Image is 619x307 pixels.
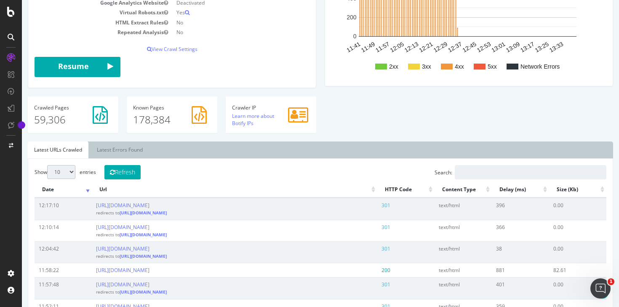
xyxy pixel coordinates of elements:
a: [URL][DOMAIN_NAME] [98,289,145,295]
text: 13:01 [468,40,485,53]
a: [URL][DOMAIN_NAME] [98,210,145,216]
text: 11:49 [338,40,355,53]
a: Latest URLs Crawled [6,141,67,158]
text: Network Errors [499,63,538,70]
td: text/html [413,198,470,219]
iframe: Intercom live chat [590,278,611,299]
text: 12:45 [439,40,456,53]
td: 12:04:42 [13,241,70,263]
h4: Pages Known [111,105,189,110]
td: 881 [470,263,527,277]
text: 2xx [367,63,376,70]
th: Size (Kb): activate to sort column ascending [527,182,584,198]
td: text/html [413,263,470,277]
span: 1 [608,278,614,285]
span: 301 [360,224,368,231]
text: 13:33 [526,40,543,53]
text: 12:05 [367,40,383,53]
text: 12:13 [382,40,398,53]
text: 12:21 [396,40,412,53]
a: [URL][DOMAIN_NAME] [74,202,128,209]
a: [URL][DOMAIN_NAME] [74,267,128,274]
th: Delay (ms): activate to sort column ascending [470,182,527,198]
td: 0.00 [527,198,584,219]
small: redirects to [74,232,145,238]
text: 200 [325,14,335,21]
text: 13:09 [483,40,499,53]
td: Yes [150,8,288,17]
a: [URL][DOMAIN_NAME] [98,232,145,238]
a: [URL][DOMAIN_NAME] [74,245,128,252]
td: 11:57:48 [13,277,70,299]
td: 366 [470,220,527,241]
label: Search: [413,165,584,179]
th: Date: activate to sort column ascending [13,182,70,198]
text: 12:29 [411,40,427,53]
td: Virtual Robots.txt [13,8,150,17]
a: Learn more about Botify IPs [210,112,252,127]
div: Tooltip anchor [18,121,25,129]
text: 12:37 [425,40,441,53]
text: 13:25 [512,40,528,53]
text: 4xx [433,63,442,70]
text: 5xx [466,63,475,70]
text: 12:53 [454,40,470,53]
text: 13:17 [497,40,514,53]
span: 200 [360,267,368,274]
p: View Crawl Settings [13,45,288,53]
td: 0.00 [527,277,584,299]
text: 0 [331,33,335,40]
text: 3xx [400,63,409,70]
h4: Pages Crawled [12,105,90,110]
text: 11:57 [352,40,369,53]
h4: Crawler IP [210,105,288,110]
td: text/html [413,277,470,299]
p: 178,384 [111,112,189,127]
td: 0.00 [527,220,584,241]
th: Content Type: activate to sort column ascending [413,182,470,198]
button: Resume [13,57,99,77]
a: [URL][DOMAIN_NAME] [98,253,145,259]
span: 301 [360,245,368,252]
p: 59,306 [12,112,90,127]
td: text/html [413,241,470,263]
select: Showentries [25,165,53,179]
td: HTML Extract Rules [13,18,150,27]
a: Latest Errors Found [69,141,127,158]
small: redirects to [74,289,145,295]
td: 0.00 [527,241,584,263]
a: [URL][DOMAIN_NAME] [74,224,128,231]
label: Show entries [13,165,74,179]
input: Search: [433,165,584,179]
span: 301 [360,281,368,288]
td: 12:17:10 [13,198,70,219]
span: 301 [360,202,368,209]
a: [URL][DOMAIN_NAME] [74,281,128,288]
td: 82.61 [527,263,584,277]
td: 38 [470,241,527,263]
td: 396 [470,198,527,219]
text: 11:41 [323,40,340,53]
td: 401 [470,277,527,299]
td: 12:10:14 [13,220,70,241]
td: No [150,18,288,27]
td: 11:58:22 [13,263,70,277]
small: redirects to [74,210,145,216]
small: redirects to [74,253,145,259]
th: HTTP Code: activate to sort column ascending [355,182,413,198]
td: No [150,27,288,37]
button: Refresh [83,165,119,179]
th: Url: activate to sort column ascending [70,182,355,198]
td: text/html [413,220,470,241]
td: Repeated Analysis [13,27,150,37]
